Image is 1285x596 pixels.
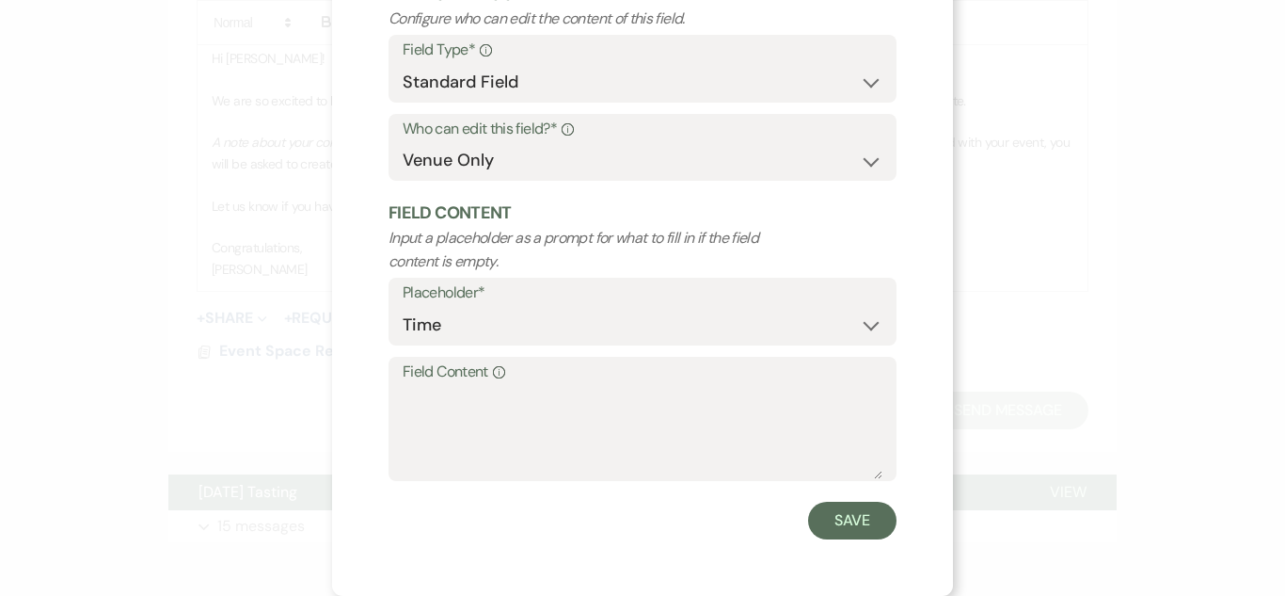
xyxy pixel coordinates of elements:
[403,116,882,143] label: Who can edit this field?*
[389,226,795,274] p: Input a placeholder as a prompt for what to fill in if the field content is empty.
[808,502,896,540] button: Save
[403,280,882,307] label: Placeholder*
[403,37,882,64] label: Field Type*
[403,359,882,386] label: Field Content
[389,201,896,225] h2: Field Content
[389,7,795,31] p: Configure who can edit the content of this field.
